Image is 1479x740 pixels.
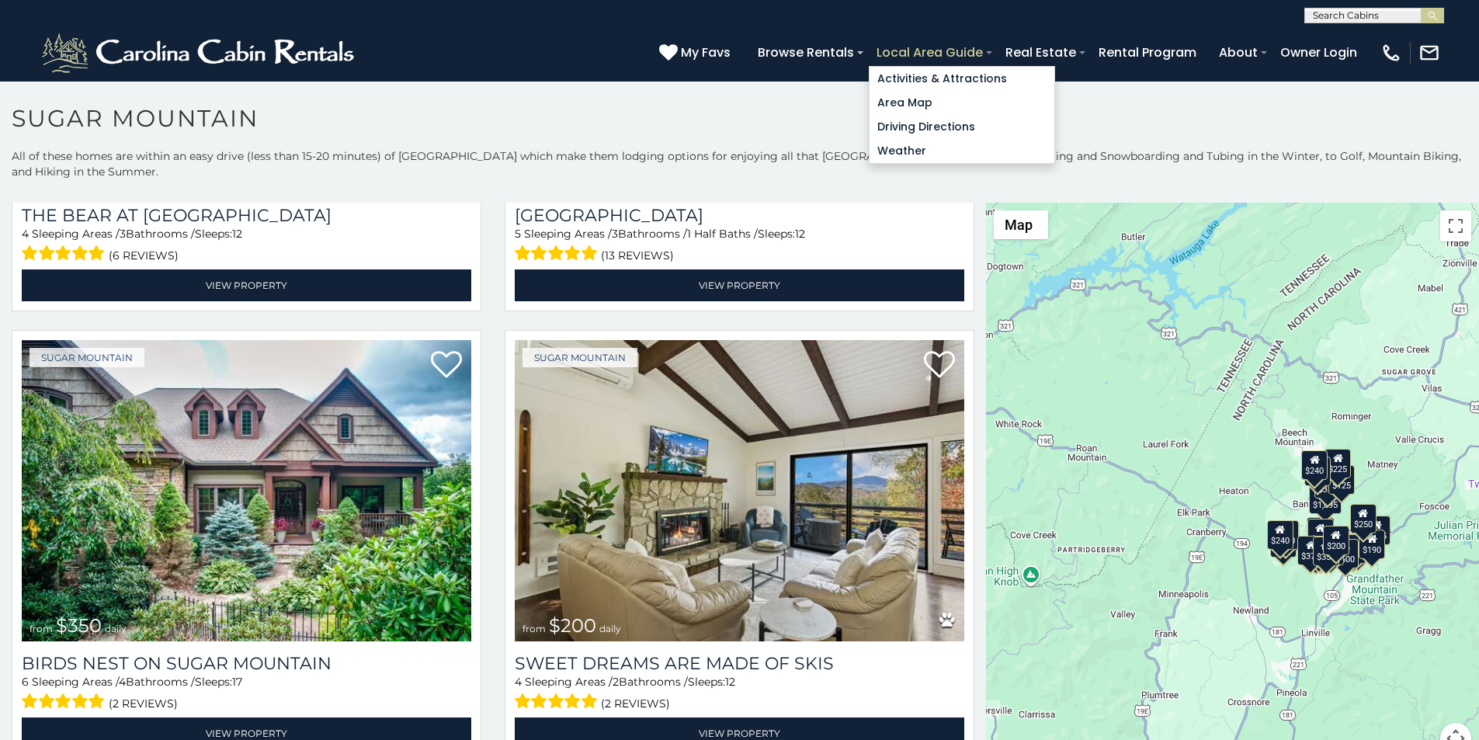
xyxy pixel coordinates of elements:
[869,39,991,66] a: Local Area Guide
[549,614,596,637] span: $200
[1440,210,1471,241] button: Toggle fullscreen view
[1091,39,1204,66] a: Rental Program
[1359,530,1386,559] div: $190
[39,30,361,76] img: White-1-2.png
[924,349,955,382] a: Add to favorites
[998,39,1084,66] a: Real Estate
[515,226,964,266] div: Sleeping Areas / Bathrooms / Sleeps:
[523,348,637,367] a: Sugar Mountain
[232,675,242,689] span: 17
[870,91,1054,115] a: Area Map
[22,226,471,266] div: Sleeping Areas / Bathrooms / Sleeps:
[120,227,126,241] span: 3
[1307,519,1334,548] div: $300
[22,674,471,714] div: Sleeping Areas / Bathrooms / Sleeps:
[515,653,964,674] a: Sweet Dreams Are Made Of Skis
[994,210,1048,239] button: Change map style
[22,340,471,641] a: Birds Nest On Sugar Mountain from $350 daily
[599,623,621,634] span: daily
[22,227,29,241] span: 4
[1364,516,1390,545] div: $155
[431,349,462,382] a: Add to favorites
[1328,465,1355,495] div: $125
[870,115,1054,139] a: Driving Directions
[1267,520,1293,550] div: $240
[515,227,521,241] span: 5
[1313,537,1339,566] div: $350
[1340,534,1366,564] div: $195
[515,674,964,714] div: Sleeping Areas / Bathrooms / Sleeps:
[22,675,29,689] span: 6
[659,43,734,63] a: My Favs
[515,205,964,226] a: [GEOGRAPHIC_DATA]
[22,205,471,226] a: The Bear At [GEOGRAPHIC_DATA]
[1309,485,1342,514] div: $1,095
[1325,449,1352,478] div: $225
[1298,536,1325,565] div: $375
[22,340,471,641] img: Birds Nest On Sugar Mountain
[523,623,546,634] span: from
[515,675,522,689] span: 4
[870,67,1054,91] a: Activities & Attractions
[22,653,471,674] a: Birds Nest On Sugar Mountain
[612,227,618,241] span: 3
[30,348,144,367] a: Sugar Mountain
[1211,39,1265,66] a: About
[1380,42,1402,64] img: phone-regular-white.png
[1005,217,1033,233] span: Map
[30,623,53,634] span: from
[601,693,670,714] span: (2 reviews)
[1272,39,1365,66] a: Owner Login
[681,43,731,62] span: My Favs
[515,269,964,301] a: View Property
[105,623,127,634] span: daily
[1350,504,1377,533] div: $250
[795,227,805,241] span: 12
[56,614,102,637] span: $350
[750,39,862,66] a: Browse Rentals
[1418,42,1440,64] img: mail-regular-white.png
[22,269,471,301] a: View Property
[725,675,735,689] span: 12
[232,227,242,241] span: 12
[1307,517,1333,547] div: $190
[1302,450,1328,480] div: $240
[601,245,674,266] span: (13 reviews)
[515,340,964,641] a: Sweet Dreams Are Made Of Skis from $200 daily
[109,693,178,714] span: (2 reviews)
[22,205,471,226] h3: The Bear At Sugar Mountain
[515,340,964,641] img: Sweet Dreams Are Made Of Skis
[870,139,1054,163] a: Weather
[613,675,619,689] span: 2
[687,227,758,241] span: 1 Half Baths /
[109,245,179,266] span: (6 reviews)
[515,205,964,226] h3: Grouse Moor Lodge
[1323,526,1349,555] div: $200
[119,675,126,689] span: 4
